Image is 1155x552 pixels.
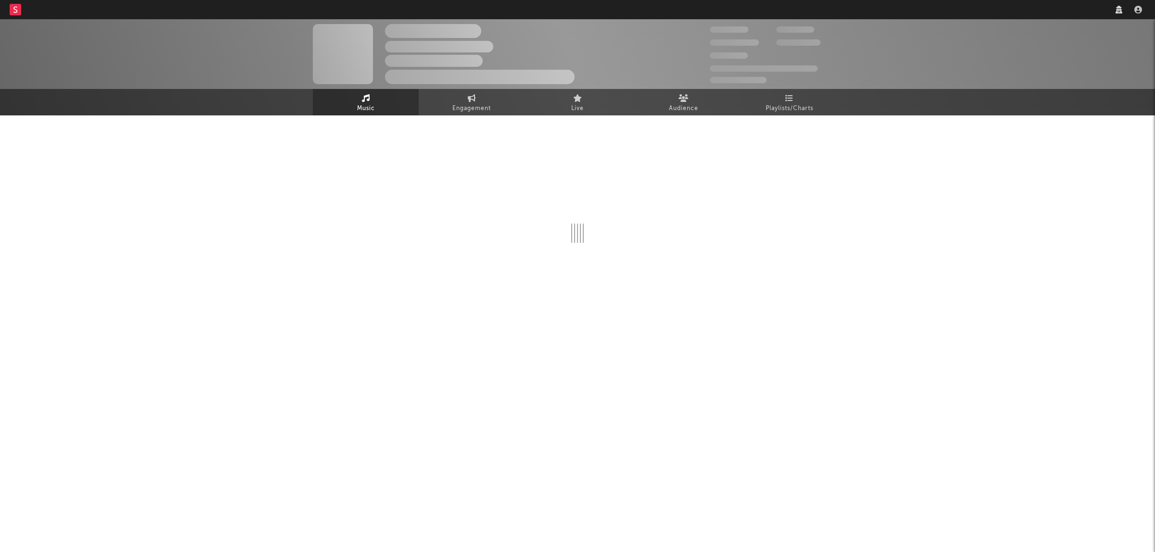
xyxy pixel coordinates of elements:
[710,77,767,83] span: Jump Score: 85.0
[357,103,375,114] span: Music
[776,26,814,33] span: 100,000
[776,39,821,46] span: 1,000,000
[710,65,818,72] span: 50,000,000 Monthly Listeners
[669,103,698,114] span: Audience
[710,26,748,33] span: 300,000
[710,52,748,59] span: 100,000
[313,89,419,115] a: Music
[766,103,813,114] span: Playlists/Charts
[571,103,584,114] span: Live
[452,103,491,114] span: Engagement
[525,89,630,115] a: Live
[419,89,525,115] a: Engagement
[630,89,736,115] a: Audience
[736,89,842,115] a: Playlists/Charts
[710,39,759,46] span: 50,000,000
